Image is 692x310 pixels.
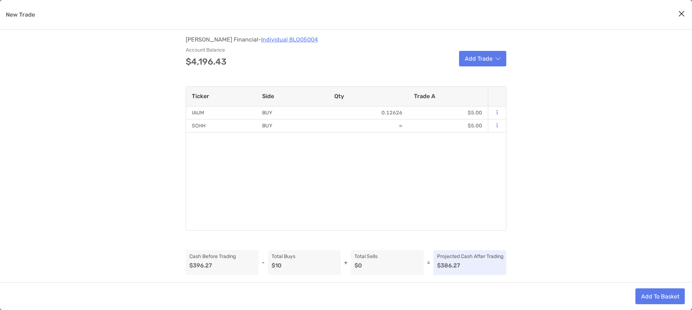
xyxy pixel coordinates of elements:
[414,93,435,100] span: Trade A
[192,93,209,100] span: Ticker
[256,119,329,132] div: BUY
[427,258,430,267] p: =
[272,261,341,270] p: $10
[408,119,488,132] div: $5.00
[272,252,341,261] p: Total Buys
[459,51,506,66] button: Add Tradearrow
[437,252,506,261] p: Projected Cash After Trading
[186,45,318,54] p: Account Balance
[262,93,274,100] span: Side
[635,288,685,304] button: Add To Basket
[186,119,256,132] div: SCHH
[344,258,348,267] p: +
[334,93,344,100] span: Qty
[186,106,256,119] div: IAUM
[261,37,318,43] a: Individual 8LO05004
[354,252,424,261] p: Total Sells
[676,9,687,19] button: Close modal
[495,57,501,61] img: arrow
[189,261,259,270] p: $396.27
[189,252,259,261] p: Cash Before Trading
[437,261,506,270] p: $386.27
[186,37,261,43] p: [PERSON_NAME] Financial -
[262,258,265,267] p: -
[256,106,329,119] div: BUY
[6,10,35,19] p: New Trade
[186,57,318,66] p: $4,196.43
[329,106,408,119] div: 0.12626
[354,261,424,270] p: $0
[329,119,408,132] div: ∞
[408,106,488,119] div: $5.00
